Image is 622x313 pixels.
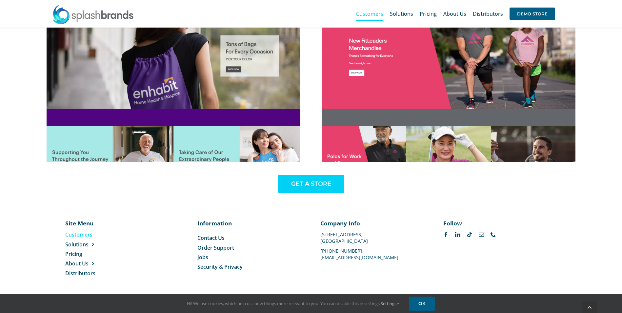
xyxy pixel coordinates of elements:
[467,232,472,237] a: tiktok
[291,180,331,187] span: GET A STORE
[65,231,131,238] a: Customers
[420,3,437,24] a: Pricing
[473,3,503,24] a: Distributors
[197,263,243,270] span: Security & Privacy
[420,11,437,16] span: Pricing
[197,244,301,251] a: Order Support
[65,260,131,267] a: About Us
[479,232,484,237] a: mail
[52,5,134,24] img: SplashBrands.com Logo
[455,232,460,237] a: linkedin
[390,11,413,16] span: Solutions
[473,11,503,16] span: Distributors
[278,175,344,193] a: GET A STORE
[187,301,399,306] span: Hi! We use cookies, which help us show things more relevant to you. You can disable this in setti...
[197,263,301,270] a: Security & Privacy
[443,219,547,227] p: Follow
[65,270,95,277] span: Distributors
[409,297,435,311] a: OK
[65,260,89,267] span: About Us
[65,250,82,258] span: Pricing
[356,3,555,24] nav: Main Menu Sticky
[356,11,383,16] span: Customers
[443,11,466,16] span: About Us
[197,244,234,251] span: Order Support
[65,219,131,227] p: Site Menu
[197,234,301,271] nav: Menu
[65,270,131,277] a: Distributors
[197,234,225,241] span: Contact Us
[65,241,131,248] a: Solutions
[65,250,131,258] a: Pricing
[491,232,496,237] a: phone
[65,241,89,248] span: Solutions
[197,254,301,261] a: Jobs
[443,232,449,237] a: facebook
[510,3,555,24] a: DEMO STORE
[356,3,383,24] a: Customers
[197,254,208,261] span: Jobs
[65,231,131,277] nav: Menu
[65,231,92,238] span: Customers
[510,8,555,20] span: DEMO STORE
[381,301,399,306] a: Settings
[197,234,301,241] a: Contact Us
[197,219,301,227] p: Information
[320,219,424,227] p: Company Info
